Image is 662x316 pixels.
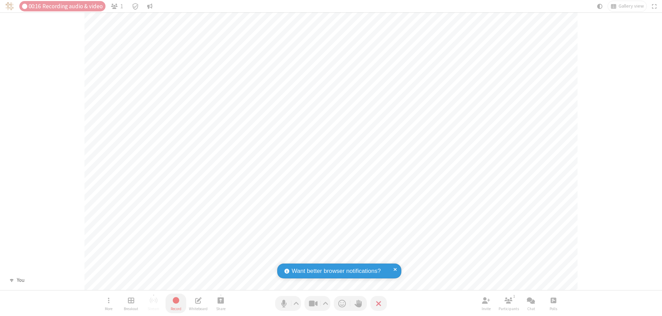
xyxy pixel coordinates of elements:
span: Whiteboard [189,307,208,311]
button: Manage Breakout Rooms [121,294,141,313]
div: Audio & video [19,1,106,11]
span: More [105,307,112,311]
button: Stop recording [165,294,186,313]
span: 00:16 [29,3,41,10]
button: Open chat [521,294,541,313]
span: Share [216,307,225,311]
button: End or leave meeting [370,296,387,311]
button: Conversation [144,1,156,11]
button: Open poll [543,294,564,313]
button: Open menu [98,294,119,313]
span: Stream [148,307,159,311]
span: Recording audio & video [42,3,103,10]
button: Open participant list [108,1,126,11]
span: Gallery view [619,3,644,9]
button: Fullscreen [649,1,660,11]
button: Change layout [608,1,646,11]
button: Stop video (⌘+Shift+V) [304,296,330,311]
button: Send a reaction [334,296,350,311]
span: Participants [499,307,519,311]
div: 1 [511,293,517,299]
span: Record [171,307,181,311]
button: Mute (⌘+Shift+A) [275,296,301,311]
button: Invite participants (⌘+Shift+I) [476,294,496,313]
span: Invite [482,307,491,311]
button: Audio settings [292,296,301,311]
div: You [14,276,27,284]
button: Start sharing [210,294,231,313]
div: Meeting details Encryption enabled [129,1,142,11]
button: Open participant list [498,294,519,313]
span: Breakout [124,307,138,311]
span: Chat [527,307,535,311]
span: 1 [120,3,123,10]
span: Want better browser notifications? [292,267,381,276]
button: Open shared whiteboard [188,294,209,313]
button: Video setting [321,296,330,311]
img: QA Selenium DO NOT DELETE OR CHANGE [6,2,14,10]
button: Raise hand [350,296,367,311]
span: Polls [550,307,557,311]
button: Using system theme [594,1,605,11]
button: Unable to start streaming without first stopping recording [143,294,164,313]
